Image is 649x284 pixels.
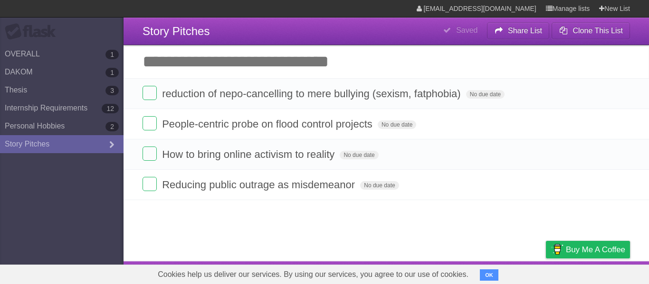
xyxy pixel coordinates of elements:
[105,68,119,77] b: 1
[466,90,505,99] span: No due date
[340,151,378,159] span: No due date
[456,26,477,34] b: Saved
[552,22,630,39] button: Clone This List
[378,120,416,129] span: No due date
[105,86,119,95] b: 3
[360,181,399,190] span: No due date
[148,265,478,284] span: Cookies help us deliver our services. By using our services, you agree to our use of cookies.
[451,264,489,282] a: Developers
[5,23,62,40] div: Flask
[143,86,157,100] label: Done
[534,264,558,282] a: Privacy
[143,25,210,37] span: Story Pitches
[162,148,337,160] span: How to bring online activism to reality
[143,147,157,161] label: Done
[501,264,522,282] a: Terms
[480,269,498,281] button: OK
[420,264,439,282] a: About
[573,27,623,35] b: Clone This List
[162,118,375,130] span: People-centric probe on flood control projects
[487,22,550,39] button: Share List
[143,177,157,191] label: Done
[546,241,630,258] a: Buy me a coffee
[551,241,563,257] img: Buy me a coffee
[105,50,119,59] b: 1
[102,104,119,113] b: 12
[105,122,119,131] b: 2
[162,179,357,191] span: Reducing public outrage as misdemeanor
[570,264,630,282] a: Suggest a feature
[143,116,157,130] label: Done
[566,241,625,258] span: Buy me a coffee
[162,88,463,100] span: reduction of nepo-cancelling to mere bullying (sexism, fatphobia)
[508,27,542,35] b: Share List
